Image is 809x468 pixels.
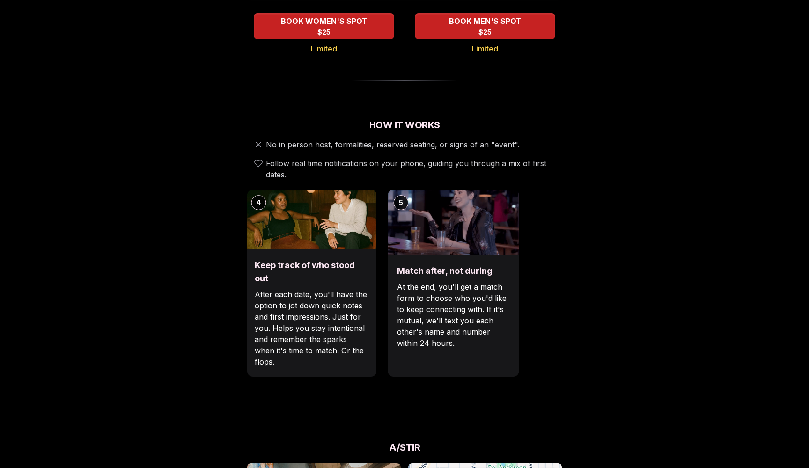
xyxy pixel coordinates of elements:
h3: Keep track of who stood out [255,259,367,285]
p: At the end, you'll get a match form to choose who you'd like to keep connecting with. If it's mut... [397,281,509,349]
span: BOOK WOMEN'S SPOT [279,15,369,27]
span: $25 [478,28,492,37]
span: BOOK MEN'S SPOT [447,15,523,27]
h2: a/stir [247,441,562,454]
button: BOOK WOMEN'S SPOT - Limited [254,13,394,39]
span: Limited [311,43,337,54]
span: $25 [317,28,331,37]
span: Follow real time notifications on your phone, guiding you through a mix of first dates. [266,158,558,180]
div: 4 [251,195,266,210]
span: Limited [472,43,498,54]
span: No in person host, formalities, reserved seating, or signs of an "event". [266,139,520,150]
img: Match after, not during [388,190,519,255]
div: 5 [393,195,408,210]
p: After each date, you'll have the option to jot down quick notes and first impressions. Just for y... [255,289,367,367]
button: BOOK MEN'S SPOT - Limited [415,13,555,39]
img: Keep track of who stood out [245,190,376,249]
h2: How It Works [247,118,562,132]
h3: Match after, not during [397,264,509,278]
